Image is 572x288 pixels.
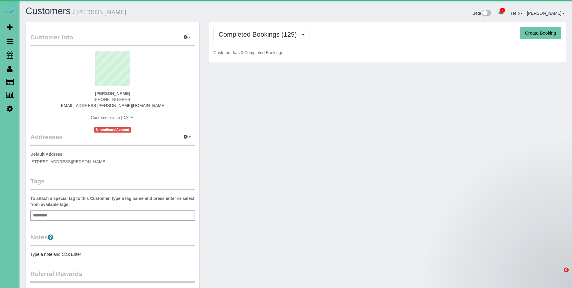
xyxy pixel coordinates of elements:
p: Customer has 0 Completed Bookings [213,50,561,56]
a: Beta [473,11,491,16]
legend: Notes [30,233,195,246]
span: Customer since [DATE] [91,115,134,120]
span: [PHONE_NUMBER] [94,97,132,102]
iframe: Intercom live chat [552,268,566,282]
pre: Type a note and click Enter [30,251,195,257]
label: To attach a special tag to this Customer, type a tag name and press enter or select from availabl... [30,195,195,207]
button: Completed Bookings (129) [213,27,310,42]
span: Unconfirmed Account [94,127,131,132]
a: [PERSON_NAME] [527,11,564,16]
img: Automaid Logo [4,6,16,14]
button: Create Booking [520,27,561,39]
label: Default Address: [30,151,64,157]
legend: Customer Info [30,33,195,46]
strong: [PERSON_NAME] [95,91,130,96]
a: [EMAIL_ADDRESS][PERSON_NAME][DOMAIN_NAME] [60,103,165,108]
legend: Referral Rewards [30,269,195,283]
span: 9 [564,268,569,272]
span: 2 [500,8,505,13]
small: / [PERSON_NAME] [73,9,126,15]
a: Customers [26,6,71,16]
a: Help [511,11,523,16]
span: Completed Bookings (129) [219,31,300,38]
span: [STREET_ADDRESS][PERSON_NAME] [30,159,107,164]
img: New interface [481,10,491,17]
legend: Tags [30,177,195,190]
a: 2 [495,6,507,19]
